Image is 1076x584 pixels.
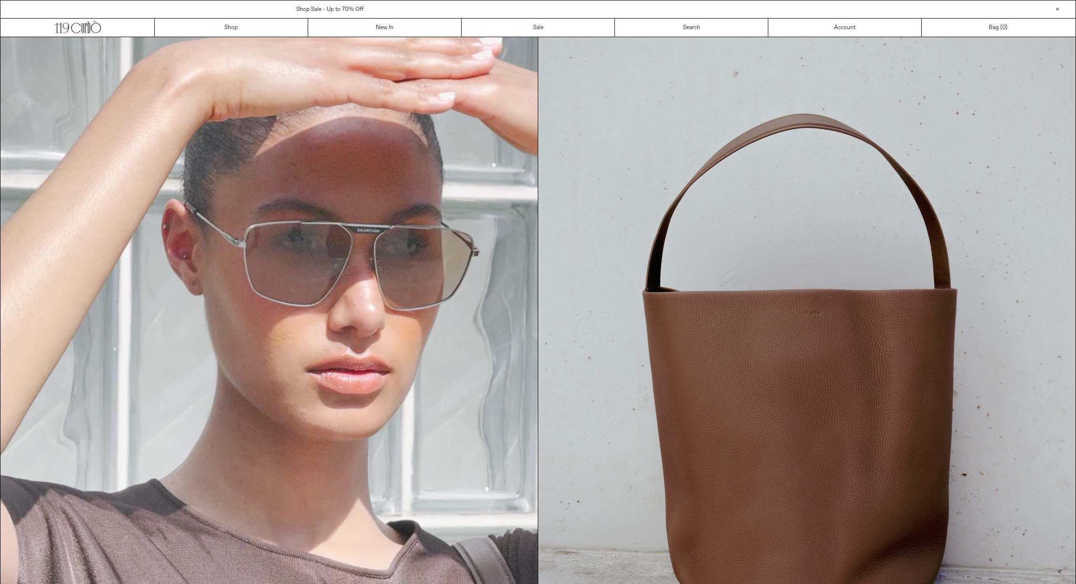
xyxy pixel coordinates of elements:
[296,6,363,13] a: Shop Sale - Up to 70% Off
[1002,24,1006,31] span: 0
[768,19,922,37] a: Account
[308,19,462,37] a: New In
[615,19,768,37] a: Search
[155,19,308,37] a: Shop
[922,19,1075,37] a: Bag ()
[462,19,615,37] a: Sale
[1002,23,1007,32] span: )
